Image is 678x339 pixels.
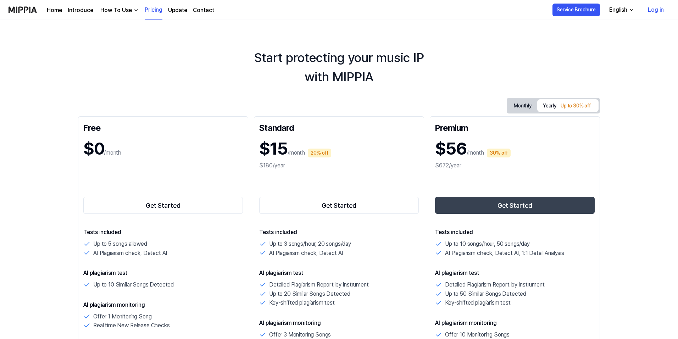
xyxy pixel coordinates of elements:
p: Up to 5 songs allowed [93,239,147,249]
div: Free [83,122,243,133]
p: Key-shifted plagiarism test [445,298,511,307]
p: Tests included [83,228,243,237]
p: AI Plagiarism check, Detect AI [93,249,167,258]
div: $672/year [435,161,595,170]
a: Get Started [259,195,419,215]
div: How To Use [99,6,133,15]
a: Pricing [145,0,162,20]
a: Update [168,6,187,15]
button: Get Started [259,197,419,214]
p: AI plagiarism test [435,269,595,277]
button: Monthly [508,99,537,112]
p: Up to 3 songs/hour, 20 songs/day [269,239,351,249]
a: Get Started [83,195,243,215]
button: Get Started [83,197,243,214]
p: AI Plagiarism check, Detect AI [269,249,343,258]
p: Tests included [435,228,595,237]
p: Detailed Plagiarism Report by Instrument [445,280,545,289]
div: Premium [435,122,595,133]
p: AI plagiarism test [259,269,419,277]
p: /month [104,149,121,157]
p: Detailed Plagiarism Report by Instrument [269,280,369,289]
div: 30% off [487,149,511,157]
a: Get Started [435,195,595,215]
button: Service Brochure [552,4,600,16]
a: Contact [193,6,214,15]
p: AI plagiarism monitoring [83,301,243,309]
button: Yearly [537,99,599,112]
p: /month [288,149,305,157]
div: English [608,6,629,14]
p: Offer 1 Monitoring Song [93,312,151,321]
p: AI plagiarism test [83,269,243,277]
h1: $15 [259,136,288,161]
div: 20% off [308,149,331,157]
button: English [604,3,639,17]
h1: $56 [435,136,467,161]
p: AI plagiarism monitoring [259,319,419,327]
h1: $0 [83,136,104,161]
button: Get Started [435,197,595,214]
p: /month [467,149,484,157]
img: down [133,7,139,13]
p: Up to 50 Similar Songs Detected [445,289,526,299]
p: AI plagiarism monitoring [435,319,595,327]
p: Up to 10 Similar Songs Detected [93,280,174,289]
p: Up to 10 songs/hour, 50 songs/day [445,239,530,249]
div: Up to 30% off [558,101,593,111]
p: Key-shifted plagiarism test [269,298,335,307]
div: $180/year [259,161,419,170]
p: Real time New Release Checks [93,321,170,330]
div: Standard [259,122,419,133]
p: AI Plagiarism check, Detect AI, 1:1 Detail Analysis [445,249,564,258]
a: Introduce [68,6,93,15]
button: How To Use [99,6,139,15]
a: Home [47,6,62,15]
p: Up to 20 Similar Songs Detected [269,289,350,299]
p: Tests included [259,228,419,237]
